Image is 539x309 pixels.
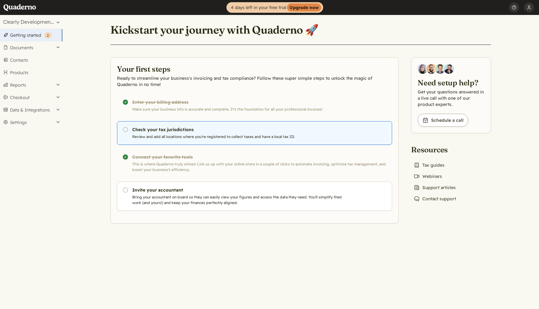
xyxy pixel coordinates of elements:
[117,64,392,74] h2: Your first steps
[418,89,484,107] p: Get your questions answered in a live call with one of our product experts.
[110,23,318,37] h1: Kickstart your journey with Quaderno 🚀
[132,126,345,133] h3: Check your tax jurisdictions
[418,78,484,88] h2: Need setup help?
[132,134,345,140] p: Review and add all locations where you're registered to collect taxes and have a local tax ID.
[132,194,345,206] p: Bring your accountant on board so they can easily view your figures and access the data they need...
[117,182,392,211] a: Invite your accountant Bring your accountant on board so they can easily view your figures and ac...
[444,64,454,74] img: Javier Rubio, DevRel at Quaderno
[287,3,321,12] strong: Upgrade now
[411,194,459,203] a: Contact support
[418,64,428,74] img: Diana Carrasco, Account Executive at Quaderno
[411,172,444,181] a: Webinars
[411,145,459,154] h2: Resources
[418,114,468,127] a: Schedule a call
[117,75,392,88] p: Ready to streamline your business's invoicing and tax compliance? Follow these super simple steps...
[411,161,447,169] a: Tax guides
[411,183,458,192] a: Support articles
[132,187,345,193] h3: Invite your accountant
[117,121,392,145] a: Check your tax jurisdictions Review and add all locations where you're registered to collect taxe...
[47,33,49,38] span: 2
[426,64,436,74] img: Jairo Fumero, Account Executive at Quaderno
[226,2,323,13] a: 4 days left in your free trialUpgrade now
[435,64,445,74] img: Ivo Oltmans, Business Developer at Quaderno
